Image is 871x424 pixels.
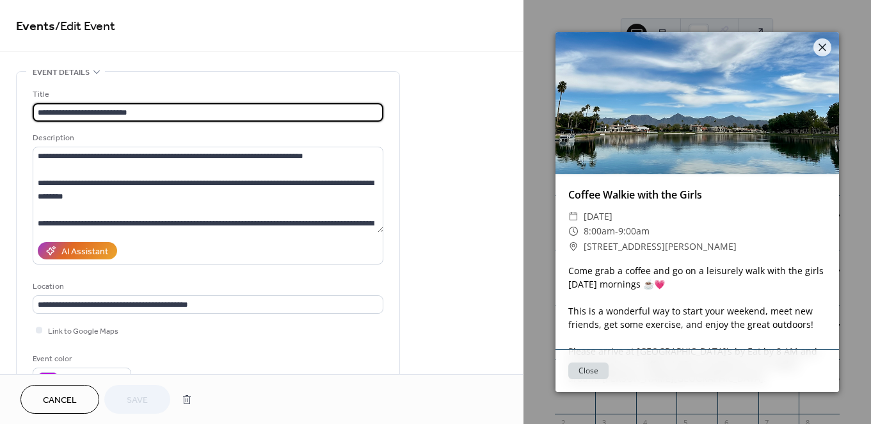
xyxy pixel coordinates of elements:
span: Cancel [43,394,77,407]
a: Events [16,14,55,39]
span: Link to Google Maps [48,325,118,338]
div: ​ [568,239,579,254]
div: ​ [568,224,579,239]
div: Description [33,131,381,145]
span: 8:00am [584,225,615,237]
button: Close [568,363,609,379]
span: - [615,225,618,237]
div: Event color [33,352,129,366]
span: #BD10E0FF [63,371,111,385]
div: ​ [568,209,579,224]
div: Location [33,280,381,293]
span: [STREET_ADDRESS][PERSON_NAME] [584,239,737,254]
span: 9:00am [618,225,650,237]
div: AI Assistant [61,245,108,259]
div: Title [33,88,381,101]
span: [DATE] [584,209,612,224]
button: AI Assistant [38,242,117,259]
span: / Edit Event [55,14,115,39]
button: Cancel [20,385,99,414]
div: Coffee Walkie with the Girls [555,187,839,202]
span: Event details [33,66,90,79]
